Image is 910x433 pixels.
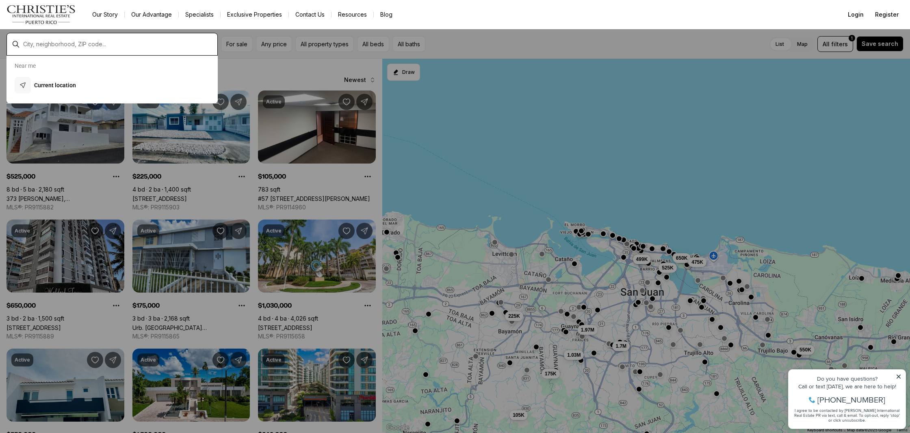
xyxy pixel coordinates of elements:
[11,74,213,97] button: Current location
[15,62,36,69] p: Near me
[9,26,117,32] div: Call or text [DATE], we are here to help!
[848,11,864,18] span: Login
[374,9,399,20] a: Blog
[289,9,331,20] button: Contact Us
[221,9,288,20] a: Exclusive Properties
[33,38,101,46] span: [PHONE_NUMBER]
[179,9,220,20] a: Specialists
[125,9,178,20] a: Our Advantage
[870,6,903,23] button: Register
[843,6,869,23] button: Login
[6,5,76,24] img: logo
[34,81,76,89] p: Current location
[10,50,116,65] span: I agree to be contacted by [PERSON_NAME] International Real Estate PR via text, call & email. To ...
[331,9,373,20] a: Resources
[86,9,124,20] a: Our Story
[875,11,899,18] span: Register
[9,18,117,24] div: Do you have questions?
